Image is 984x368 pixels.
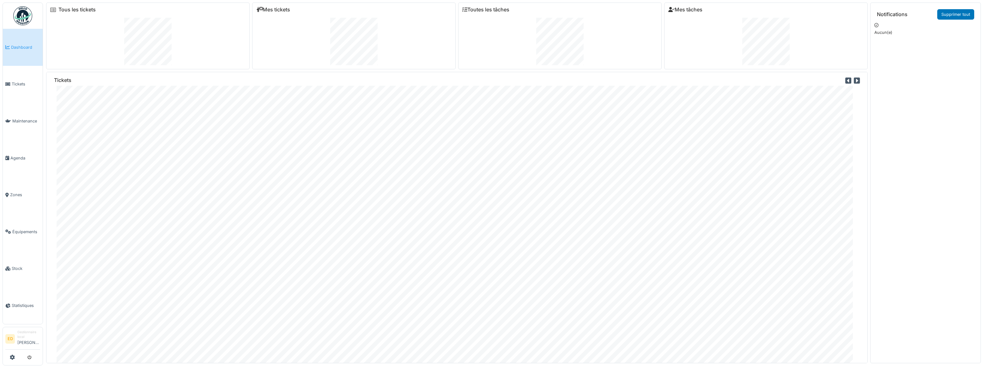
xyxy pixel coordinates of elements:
span: Agenda [10,155,40,161]
span: Maintenance [12,118,40,124]
a: Dashboard [3,29,43,66]
a: Supprimer tout [937,9,974,20]
a: Zones [3,177,43,214]
a: Stock [3,250,43,287]
a: Toutes les tâches [462,7,509,13]
li: ED [5,334,15,344]
h6: Tickets [54,77,71,83]
span: Tickets [12,81,40,87]
span: Zones [10,192,40,198]
a: Maintenance [3,103,43,140]
a: Tickets [3,66,43,103]
div: Gestionnaire local [17,330,40,340]
h6: Notifications [877,11,908,17]
span: Équipements [12,229,40,235]
a: Mes tickets [256,7,290,13]
a: Statistiques [3,287,43,324]
span: Dashboard [11,44,40,50]
a: Agenda [3,140,43,177]
a: ED Gestionnaire local[PERSON_NAME] [5,330,40,350]
li: [PERSON_NAME] [17,330,40,348]
img: Badge_color-CXgf-gQk.svg [13,6,32,25]
a: Équipements [3,213,43,250]
span: Stock [12,265,40,271]
p: Aucun(e) [874,29,977,35]
span: Statistiques [12,303,40,309]
a: Tous les tickets [58,7,96,13]
a: Mes tâches [668,7,702,13]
